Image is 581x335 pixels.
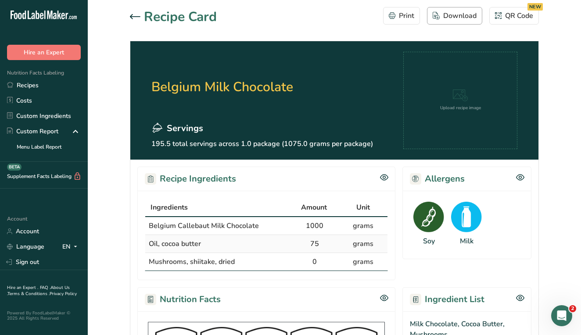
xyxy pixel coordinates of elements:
[356,202,370,213] span: Unit
[7,164,22,171] div: BETA
[151,139,373,149] p: 195.5 total servings across 1.0 package (1075.0 grams per package)
[495,11,533,21] div: QR Code
[383,7,420,25] button: Print
[7,291,50,297] a: Terms & Conditions .
[62,242,81,252] div: EN
[389,11,414,21] div: Print
[413,202,444,232] img: Soy
[151,52,373,122] h2: Belgium Milk Chocolate
[145,172,236,185] h2: Recipe Ingredients
[149,257,235,267] span: Mushrooms, shiitake, dried
[339,235,387,253] td: grams
[460,236,473,246] div: Milk
[569,305,576,312] span: 2
[433,11,477,21] div: Download
[290,217,339,235] td: 1000
[7,127,58,136] div: Custom Report
[339,253,387,271] td: grams
[527,3,543,11] div: NEW
[427,7,482,25] button: Download
[7,310,81,321] div: Powered By FoodLabelMaker © 2025 All Rights Reserved
[151,202,188,213] span: Ingredients
[423,236,435,246] div: Soy
[301,202,327,213] span: Amount
[410,172,465,185] h2: Allergens
[451,202,482,232] img: Milk
[410,293,484,306] h2: Ingredient List
[167,122,203,135] span: Servings
[149,239,201,249] span: Oil, cocoa butter
[144,7,217,27] h1: Recipe Card
[339,217,387,235] td: grams
[440,105,481,111] div: Upload recipe image
[489,7,539,25] button: QR Code NEW
[7,45,81,60] button: Hire an Expert
[7,239,44,254] a: Language
[7,285,70,297] a: About Us .
[551,305,572,326] iframe: Intercom live chat
[290,253,339,271] td: 0
[40,285,50,291] a: FAQ .
[7,285,38,291] a: Hire an Expert .
[145,293,221,306] h2: Nutrition Facts
[290,235,339,253] td: 75
[50,291,77,297] a: Privacy Policy
[149,221,259,231] span: Belgium Callebaut Milk Chocolate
